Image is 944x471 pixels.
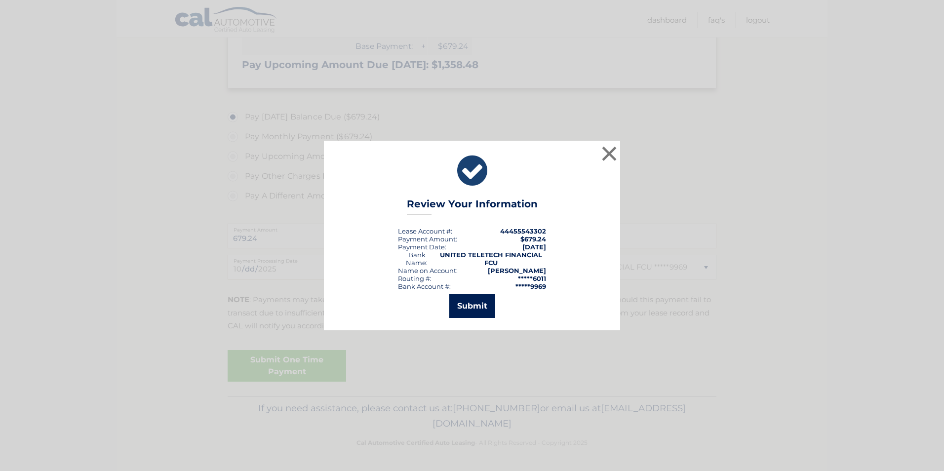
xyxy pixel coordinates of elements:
[398,251,436,267] div: Bank Name:
[398,282,451,290] div: Bank Account #:
[449,294,495,318] button: Submit
[398,243,446,251] div: :
[522,243,546,251] span: [DATE]
[440,251,542,267] strong: UNITED TELETECH FINANCIAL FCU
[398,267,458,275] div: Name on Account:
[398,243,445,251] span: Payment Date
[398,275,432,282] div: Routing #:
[398,235,457,243] div: Payment Amount:
[407,198,538,215] h3: Review Your Information
[520,235,546,243] span: $679.24
[500,227,546,235] strong: 44455543302
[398,227,452,235] div: Lease Account #:
[488,267,546,275] strong: [PERSON_NAME]
[599,144,619,163] button: ×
